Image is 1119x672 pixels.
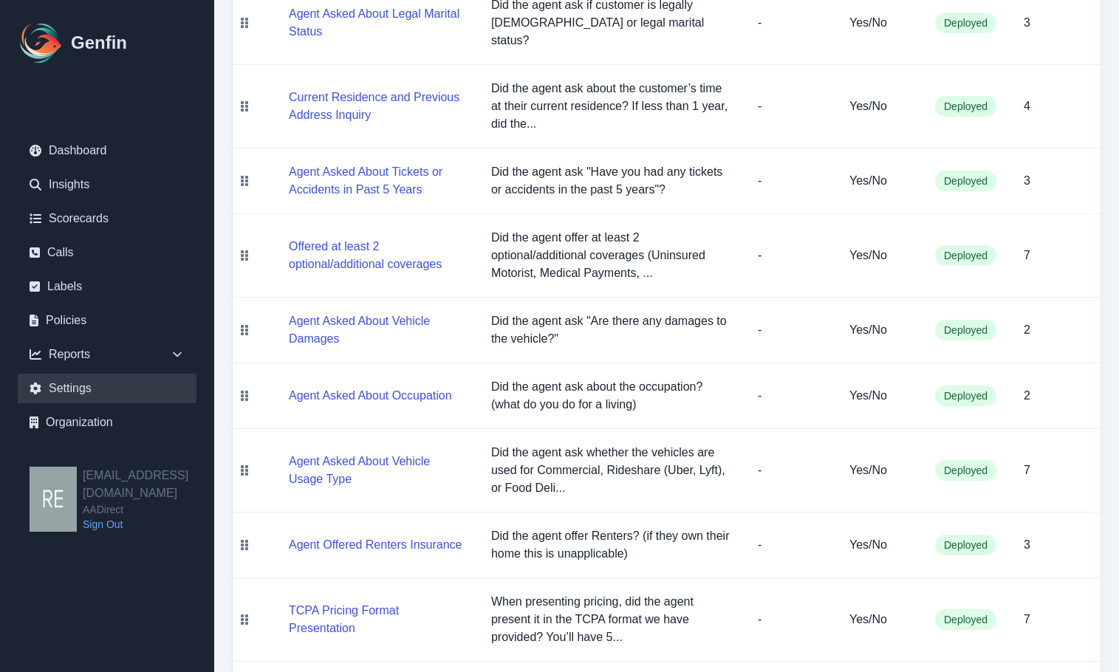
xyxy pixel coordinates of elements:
[83,502,214,517] span: AADirect
[849,611,911,628] h5: Yes/No
[758,321,823,339] p: -
[18,238,196,267] a: Calls
[935,171,996,191] span: Deployed
[935,535,996,555] span: Deployed
[935,245,996,266] span: Deployed
[1024,389,1030,402] span: 2
[491,527,734,563] p: Did the agent offer Renters? (if they own their home this is unapplicable)
[18,374,196,403] a: Settings
[289,536,462,554] button: Agent Offered Renters Insurance
[83,467,214,502] h2: [EMAIL_ADDRESS][DOMAIN_NAME]
[1024,174,1030,187] span: 3
[289,183,468,196] a: Agent Asked About Tickets or Accidents in Past 5 Years
[289,389,452,402] a: Agent Asked About Occupation
[935,460,996,481] span: Deployed
[83,517,214,532] a: Sign Out
[758,387,823,405] p: -
[935,385,996,406] span: Deployed
[289,602,468,637] button: TCPA Pricing Format Presentation
[491,163,734,199] p: Did the agent ask "Have you had any tickets or accidents in the past 5 years"?
[758,611,823,628] p: -
[1024,249,1030,261] span: 7
[935,320,996,340] span: Deployed
[289,473,468,485] a: Agent Asked About Vehicle Usage Type
[849,321,911,339] h5: Yes/No
[289,258,468,270] a: Offered at least 2 optional/additional coverages
[849,247,911,264] h5: Yes/No
[758,247,823,264] p: -
[758,462,823,479] p: -
[71,31,127,55] h1: Genfin
[1024,464,1030,476] span: 7
[18,306,196,335] a: Policies
[289,332,468,345] a: Agent Asked About Vehicle Damages
[30,467,77,532] img: resqueda@aadirect.com
[289,622,468,634] a: TCPA Pricing Format Presentation
[1024,100,1030,112] span: 4
[758,14,823,32] p: -
[289,538,462,551] a: Agent Offered Renters Insurance
[18,408,196,437] a: Organization
[491,378,734,414] p: Did the agent ask about the occupation? (what do you do for a living)
[935,609,996,630] span: Deployed
[849,97,911,115] h5: Yes/No
[289,89,468,124] button: Current Residence and Previous Address Inquiry
[289,25,468,38] a: Agent Asked About Legal Marital Status
[491,593,734,646] p: When presenting pricing, did the agent present it in the TCPA format we have provided? You’ll hav...
[289,109,468,121] a: Current Residence and Previous Address Inquiry
[491,80,734,133] p: Did the agent ask about the customer’s time at their current residence? If less than 1 year, did ...
[18,204,196,233] a: Scorecards
[849,14,911,32] h5: Yes/No
[758,97,823,115] p: -
[18,340,196,369] div: Reports
[1024,613,1030,625] span: 7
[849,462,911,479] h5: Yes/No
[849,172,911,190] h5: Yes/No
[18,19,65,66] img: Logo
[758,172,823,190] p: -
[18,136,196,165] a: Dashboard
[289,163,468,199] button: Agent Asked About Tickets or Accidents in Past 5 Years
[289,5,468,41] button: Agent Asked About Legal Marital Status
[491,444,734,497] p: Did the agent ask whether the vehicles are used for Commercial, Rideshare (Uber, Lyft), or Food D...
[1024,538,1030,551] span: 3
[289,387,452,405] button: Agent Asked About Occupation
[289,312,468,348] button: Agent Asked About Vehicle Damages
[491,229,734,282] p: Did the agent offer at least 2 optional/additional coverages (Uninsured Motorist, Medical Payment...
[758,536,823,554] p: -
[849,387,911,405] h5: Yes/No
[18,272,196,301] a: Labels
[1024,323,1030,336] span: 2
[18,170,196,199] a: Insights
[935,96,996,117] span: Deployed
[289,453,468,488] button: Agent Asked About Vehicle Usage Type
[1024,16,1030,29] span: 3
[491,312,734,348] p: Did the agent ask "Are there any damages to the vehicle?"
[289,238,468,273] button: Offered at least 2 optional/additional coverages
[849,536,911,554] h5: Yes/No
[935,13,996,33] span: Deployed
